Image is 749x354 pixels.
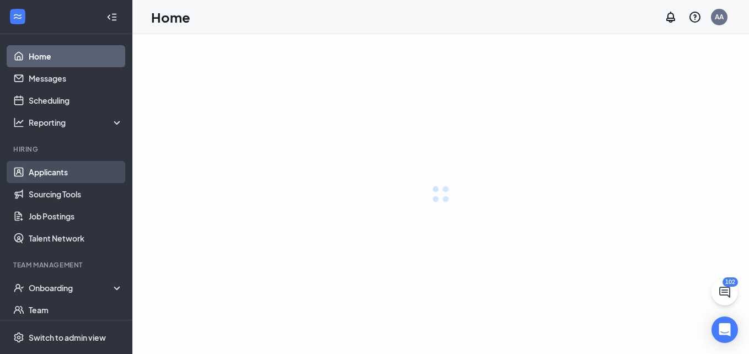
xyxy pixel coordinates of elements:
[12,11,23,22] svg: WorkstreamLogo
[688,10,702,24] svg: QuestionInfo
[29,205,123,227] a: Job Postings
[106,12,117,23] svg: Collapse
[29,282,124,293] div: Onboarding
[711,317,738,343] div: Open Intercom Messenger
[29,183,123,205] a: Sourcing Tools
[29,117,124,128] div: Reporting
[29,89,123,111] a: Scheduling
[13,282,24,293] svg: UserCheck
[29,299,123,321] a: Team
[29,45,123,67] a: Home
[29,161,123,183] a: Applicants
[664,10,677,24] svg: Notifications
[711,279,738,305] button: ChatActive
[13,144,121,154] div: Hiring
[29,67,123,89] a: Messages
[715,12,724,22] div: AA
[723,277,738,287] div: 102
[29,227,123,249] a: Talent Network
[13,117,24,128] svg: Analysis
[13,260,121,270] div: Team Management
[29,332,106,343] div: Switch to admin view
[13,332,24,343] svg: Settings
[718,286,731,299] svg: ChatActive
[151,8,190,26] h1: Home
